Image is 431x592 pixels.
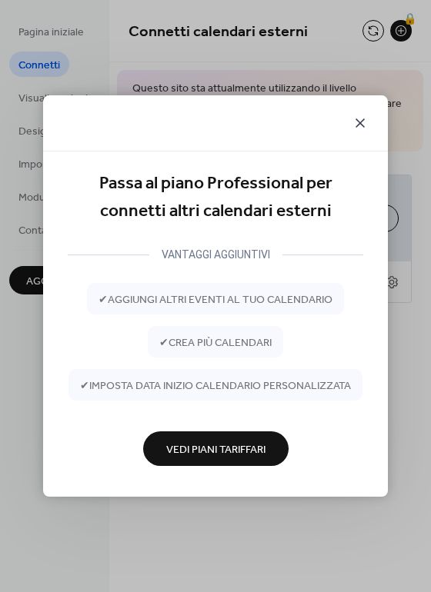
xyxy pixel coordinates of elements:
[143,431,289,466] button: Vedi Piani Tariffari
[149,245,282,264] div: VANTAGGI AGGIUNTIVI
[99,291,332,308] span: ✔ aggiungi altri eventi al tuo calendario
[80,377,351,394] span: ✔ imposta data inizio calendario personalizzata
[159,334,272,351] span: ✔ crea più calendari
[166,441,266,457] span: Vedi Piani Tariffari
[68,170,363,226] div: Passa al piano Professional per connetti altri calendari esterni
